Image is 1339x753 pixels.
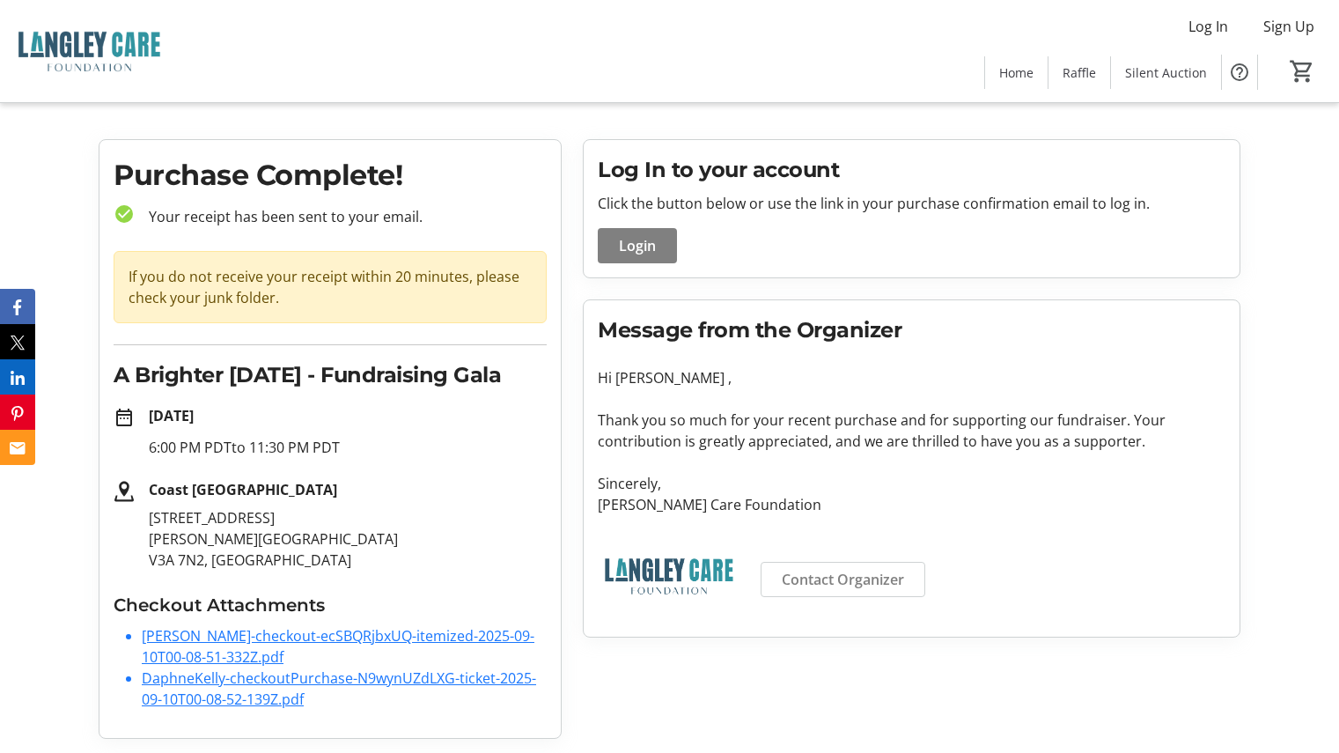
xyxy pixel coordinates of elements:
[598,367,1225,388] p: Hi [PERSON_NAME] ,
[598,154,1225,186] h2: Log In to your account
[782,569,904,590] span: Contact Organizer
[114,251,547,323] div: If you do not receive your receipt within 20 minutes, please check your junk folder.
[114,154,547,196] h1: Purchase Complete!
[1111,56,1221,89] a: Silent Auction
[1125,63,1207,82] span: Silent Auction
[114,203,135,225] mat-icon: check_circle
[598,314,1225,346] h2: Message from the Organizer
[985,56,1048,89] a: Home
[1222,55,1257,90] button: Help
[114,359,547,391] h2: A Brighter [DATE] - Fundraising Gala
[149,406,194,425] strong: [DATE]
[598,193,1225,214] p: Click the button below or use the link in your purchase confirmation email to log in.
[1188,16,1228,37] span: Log In
[114,407,135,428] mat-icon: date_range
[1063,63,1096,82] span: Raffle
[135,206,547,227] p: Your receipt has been sent to your email.
[761,562,925,597] a: Contact Organizer
[598,410,1225,452] p: Thank you so much for your recent purchase and for supporting our fundraiser. Your contribution i...
[619,235,656,256] span: Login
[11,7,167,95] img: Langley Care Foundation 's Logo
[598,228,677,263] button: Login
[1286,55,1318,87] button: Cart
[142,626,534,667] a: [PERSON_NAME]-checkout-ecSBQRjbxUQ-itemized-2025-09-10T00-08-51-332Z.pdf
[142,668,536,709] a: DaphneKelly-checkoutPurchase-N9wynUZdLXG-ticket-2025-09-10T00-08-52-139Z.pdf
[149,437,547,458] p: 6:00 PM PDT to 11:30 PM PDT
[999,63,1034,82] span: Home
[1249,12,1328,41] button: Sign Up
[1174,12,1242,41] button: Log In
[114,592,547,618] h3: Checkout Attachments
[149,480,337,499] strong: Coast [GEOGRAPHIC_DATA]
[598,494,1225,515] p: [PERSON_NAME] Care Foundation
[598,536,739,616] img: Langley Care Foundation logo
[598,473,1225,494] p: Sincerely,
[1048,56,1110,89] a: Raffle
[1263,16,1314,37] span: Sign Up
[149,507,547,571] p: [STREET_ADDRESS] [PERSON_NAME][GEOGRAPHIC_DATA] V3A 7N2, [GEOGRAPHIC_DATA]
